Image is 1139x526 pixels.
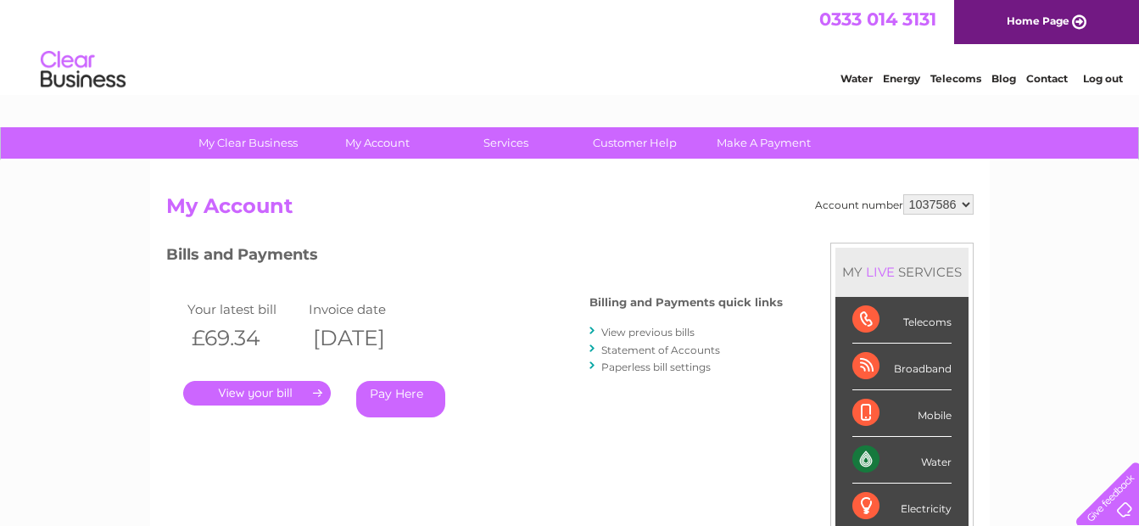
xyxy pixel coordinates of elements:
td: Your latest bill [183,298,305,321]
a: Telecoms [930,72,981,85]
div: Water [852,437,952,484]
th: £69.34 [183,321,305,355]
div: LIVE [863,264,898,280]
a: Contact [1026,72,1068,85]
div: Telecoms [852,297,952,344]
a: Water [840,72,873,85]
td: Invoice date [304,298,427,321]
div: Account number [815,194,974,215]
h3: Bills and Payments [166,243,783,272]
a: . [183,381,331,406]
a: My Account [307,127,447,159]
a: View previous bills [601,326,695,339]
div: Broadband [852,344,952,390]
a: 0333 014 3131 [819,8,936,30]
div: Clear Business is a trading name of Verastar Limited (registered in [GEOGRAPHIC_DATA] No. 3667643... [170,9,971,82]
a: Paperless bill settings [601,361,711,373]
a: Energy [883,72,920,85]
a: Statement of Accounts [601,344,720,356]
div: MY SERVICES [835,248,969,296]
a: Make A Payment [694,127,834,159]
div: Mobile [852,390,952,437]
a: Blog [991,72,1016,85]
h2: My Account [166,194,974,227]
img: logo.png [40,44,126,96]
th: [DATE] [304,321,427,355]
a: My Clear Business [178,127,318,159]
a: Log out [1083,72,1123,85]
h4: Billing and Payments quick links [589,296,783,309]
a: Services [436,127,576,159]
a: Pay Here [356,381,445,417]
a: Customer Help [565,127,705,159]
